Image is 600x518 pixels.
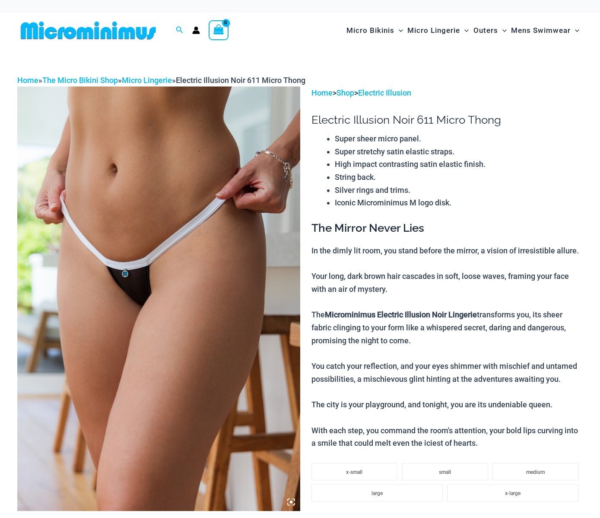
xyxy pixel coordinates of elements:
[526,469,545,475] span: medium
[346,19,394,42] span: Micro Bikinis
[571,19,579,42] span: Menu Toggle
[176,76,305,85] span: Electric Illusion Noir 611 Micro Thong
[311,113,583,127] h1: Electric Illusion Noir 611 Micro Thong
[460,19,469,42] span: Menu Toggle
[122,76,172,85] a: Micro Lingerie
[311,463,397,480] li: x-small
[509,17,581,44] a: Mens SwimwearMenu ToggleMenu Toggle
[473,19,498,42] span: Outers
[498,19,507,42] span: Menu Toggle
[344,17,405,44] a: Micro BikinisMenu ToggleMenu Toggle
[335,171,583,184] li: String back.
[471,17,509,44] a: OutersMenu ToggleMenu Toggle
[439,469,451,475] span: small
[358,88,411,97] a: Electric Illusion
[447,484,578,502] li: x-large
[335,184,583,197] li: Silver rings and trims.
[346,469,362,475] span: x-small
[335,145,583,158] li: Super stretchy satin elastic straps.
[17,21,159,40] img: MM SHOP LOGO FLAT
[402,463,488,480] li: small
[405,17,471,44] a: Micro LingerieMenu ToggleMenu Toggle
[209,20,229,40] a: View Shopping Cart, empty
[335,132,583,145] li: Super sheer micro panel.
[371,490,383,496] span: large
[17,76,38,85] a: Home
[311,244,583,450] p: In the dimly lit room, you stand before the mirror, a vision of irresistible allure. Your long, d...
[511,19,571,42] span: Mens Swimwear
[505,490,521,496] span: x-large
[192,26,200,34] a: Account icon link
[176,25,184,36] a: Search icon link
[343,16,583,45] nav: Site Navigation
[492,463,578,480] li: medium
[17,86,300,511] img: Electric Illusion Noir Micro
[337,88,354,97] a: Shop
[42,76,118,85] a: The Micro Bikini Shop
[335,158,583,171] li: High impact contrasting satin elastic finish.
[325,310,477,319] b: Microminimus Electric Illusion Noir Lingerie
[311,484,443,502] li: large
[311,221,583,236] h3: The Mirror Never Lies
[407,19,460,42] span: Micro Lingerie
[17,76,305,85] span: » » »
[311,88,333,97] a: Home
[335,196,583,209] li: Iconic Microminimus M logo disk.
[394,19,403,42] span: Menu Toggle
[311,86,583,99] p: > >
